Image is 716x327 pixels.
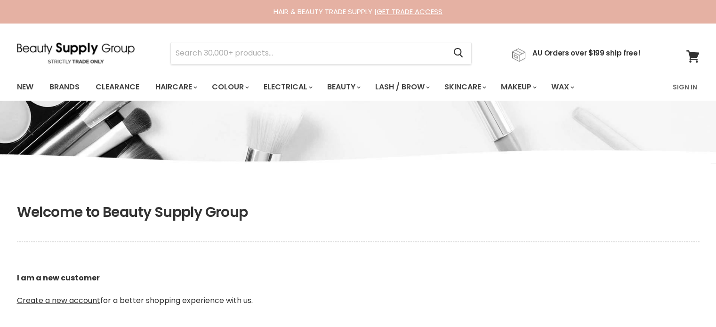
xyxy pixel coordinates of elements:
h1: Welcome to Beauty Supply Group [17,204,700,221]
nav: Main [5,73,711,101]
b: I am a new customer [17,272,100,283]
a: Create a new account [17,295,100,306]
a: Clearance [88,77,146,97]
a: New [10,77,40,97]
ul: Main menu [10,73,625,101]
a: Sign In [667,77,703,97]
a: Brands [42,77,87,97]
a: Haircare [148,77,203,97]
a: Colour [205,77,255,97]
button: Search [446,42,471,64]
input: Search [171,42,446,64]
a: GET TRADE ACCESS [377,7,442,16]
a: Beauty [320,77,366,97]
a: Lash / Brow [368,77,435,97]
form: Product [170,42,472,64]
a: Makeup [494,77,542,97]
a: Electrical [257,77,318,97]
a: Wax [544,77,580,97]
a: Skincare [437,77,492,97]
div: HAIR & BEAUTY TRADE SUPPLY | [5,7,711,16]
